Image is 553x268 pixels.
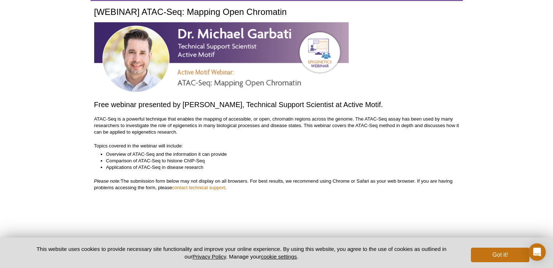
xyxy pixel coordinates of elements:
p: This website uses cookies to provide necessary site functionality and improve your online experie... [24,245,459,260]
h2: Free webinar presented by [PERSON_NAME], Technical Support Scientist at Active Motif. [94,100,459,110]
h1: [WEBINAR] ATAC-Seq: Mapping Open Chromatin [94,7,459,18]
p: ATAC-Seq is a powerful technique that enables the mapping of accessible, or open, chromatin regio... [94,116,459,135]
button: cookie settings [261,253,297,260]
li: Overview of ATAC-Seq and the information it can provide [106,151,452,158]
em: Please note: [94,178,121,184]
img: Ensuring ChIP-Seq Success [94,22,349,97]
a: Privacy Policy [192,253,226,260]
button: Got it! [471,248,529,262]
a: contact technical support [172,185,225,190]
li: Comparison of ATAC-Seq to histone ChIP-Seq [106,158,452,164]
p: Topics covered in the webinar will include: [94,143,459,149]
div: Open Intercom Messenger [528,243,546,261]
li: Applications of ATAC-Seq in disease research [106,164,452,171]
p: The submission form below may not display on all browsers. For best results, we recommend using C... [94,178,459,191]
